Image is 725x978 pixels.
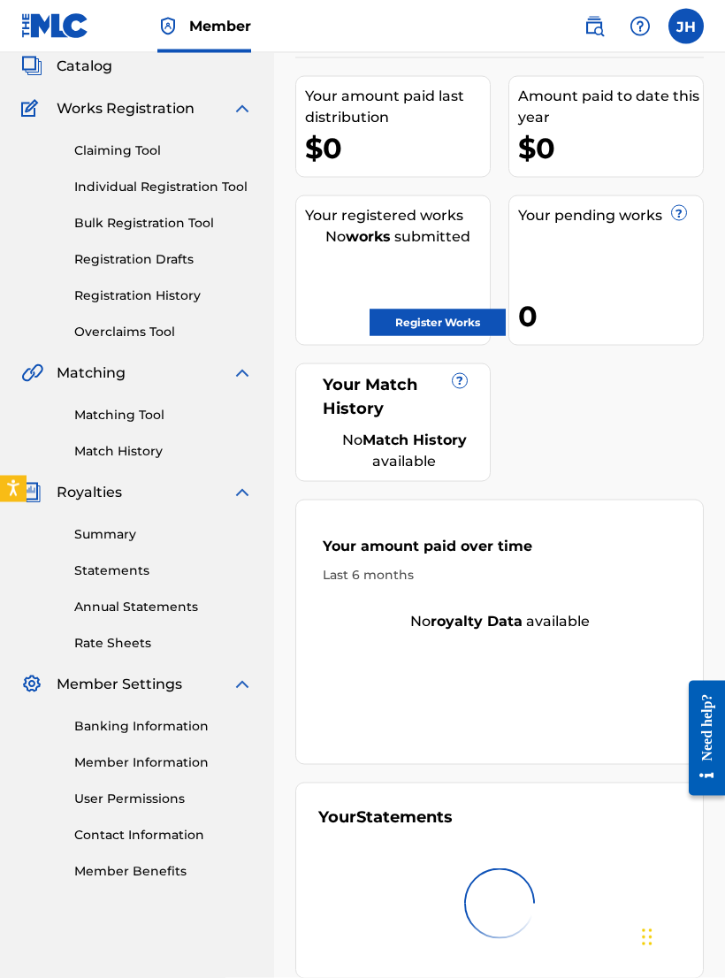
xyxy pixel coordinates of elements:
a: Rate Sheets [74,634,253,653]
span: Matching [57,363,126,384]
span: ? [453,374,467,388]
div: Your pending works [518,205,703,226]
img: Royalties [21,482,42,503]
strong: works [346,228,391,245]
a: Annual Statements [74,598,253,616]
img: preloader [453,857,547,951]
a: Statements [74,562,253,580]
a: Claiming Tool [74,141,253,160]
img: Top Rightsholder [157,16,179,37]
a: User Permissions [74,790,253,808]
img: expand [232,363,253,384]
iframe: Chat Widget [637,893,725,978]
img: expand [232,674,253,695]
div: Your Match History [318,373,468,421]
strong: Match History [362,432,467,448]
div: Amount paid to date this year [518,86,703,128]
img: expand [232,482,253,503]
strong: royalty data [431,613,523,630]
a: Registration Drafts [74,250,253,269]
a: Overclaims Tool [74,323,253,341]
a: Registration History [74,287,253,305]
a: Bulk Registration Tool [74,214,253,233]
div: Your amount paid last distribution [305,86,490,128]
div: Your registered works [305,205,490,226]
img: Member Settings [21,674,42,695]
img: search [584,16,605,37]
div: $0 [518,128,703,168]
a: Member Information [74,753,253,772]
div: User Menu [668,9,704,44]
span: Royalties [57,482,122,503]
img: Catalog [21,56,42,77]
span: Member [189,16,251,36]
a: Contact Information [74,826,253,844]
a: Register Works [370,309,506,336]
img: Works Registration [21,98,44,119]
div: Your amount paid over time [323,536,676,566]
div: 0 [518,296,703,336]
a: Banking Information [74,717,253,736]
div: No submitted [305,226,490,248]
div: Last 6 months [323,566,676,585]
a: Member Benefits [74,862,253,881]
div: Your Statements [318,806,453,829]
img: expand [232,98,253,119]
div: No available [340,430,468,472]
span: Member Settings [57,674,182,695]
a: Match History [74,442,253,461]
div: $0 [305,128,490,168]
a: Individual Registration Tool [74,178,253,196]
a: Summary [74,525,253,544]
span: Works Registration [57,98,195,119]
a: CatalogCatalog [21,56,112,77]
div: No available [296,611,703,632]
a: Public Search [576,9,612,44]
div: Drag [642,911,652,964]
img: Matching [21,363,43,384]
span: ? [672,206,686,220]
img: help [630,16,651,37]
a: Matching Tool [74,406,253,424]
img: MLC Logo [21,13,89,39]
iframe: Resource Center [675,665,725,811]
span: Catalog [57,56,112,77]
div: Help [622,9,658,44]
